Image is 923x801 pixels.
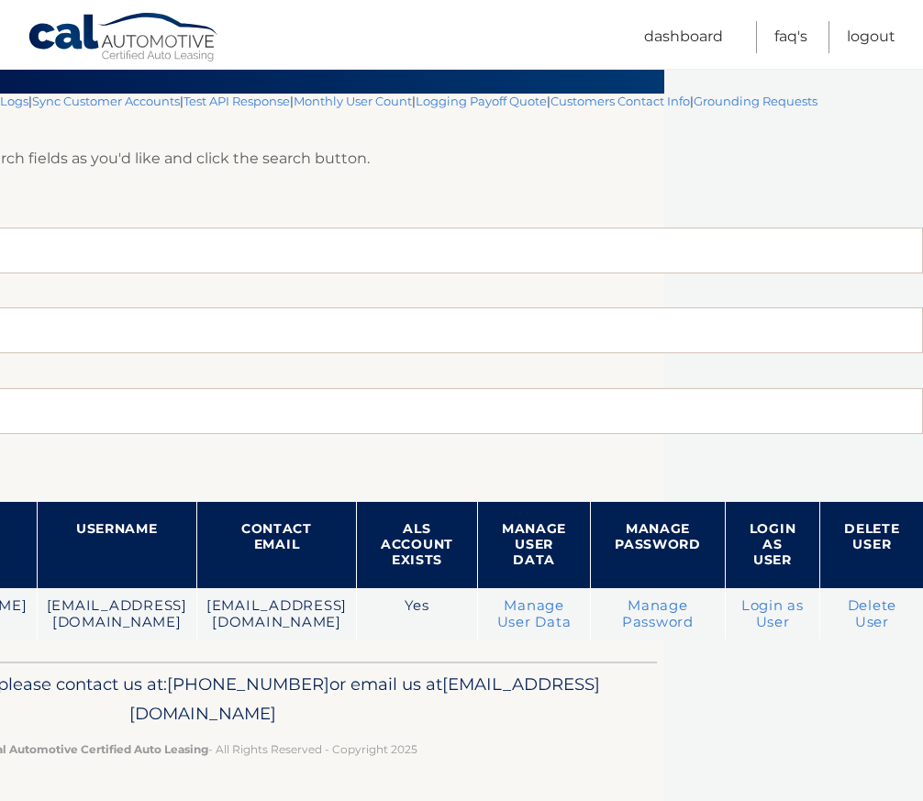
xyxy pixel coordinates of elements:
[644,21,723,53] a: Dashboard
[32,94,180,108] a: Sync Customer Accounts
[741,597,804,630] a: Login as User
[497,597,572,630] a: Manage User Data
[416,94,547,108] a: Logging Payoff Quote
[294,94,412,108] a: Monthly User Count
[847,21,895,53] a: Logout
[591,502,726,588] th: Manage Password
[28,12,220,65] a: Cal Automotive
[477,502,590,588] th: Manage User Data
[848,597,897,630] a: Delete User
[694,94,817,108] a: Grounding Requests
[622,597,694,630] a: Manage Password
[357,588,478,640] td: Yes
[183,94,290,108] a: Test API Response
[357,502,478,588] th: ALS Account Exists
[167,673,329,695] span: [PHONE_NUMBER]
[37,588,196,640] td: [EMAIL_ADDRESS][DOMAIN_NAME]
[129,673,600,724] span: [EMAIL_ADDRESS][DOMAIN_NAME]
[774,21,807,53] a: FAQ's
[196,502,356,588] th: Contact Email
[37,502,196,588] th: Username
[725,502,820,588] th: Login as User
[196,588,356,640] td: [EMAIL_ADDRESS][DOMAIN_NAME]
[550,94,690,108] a: Customers Contact Info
